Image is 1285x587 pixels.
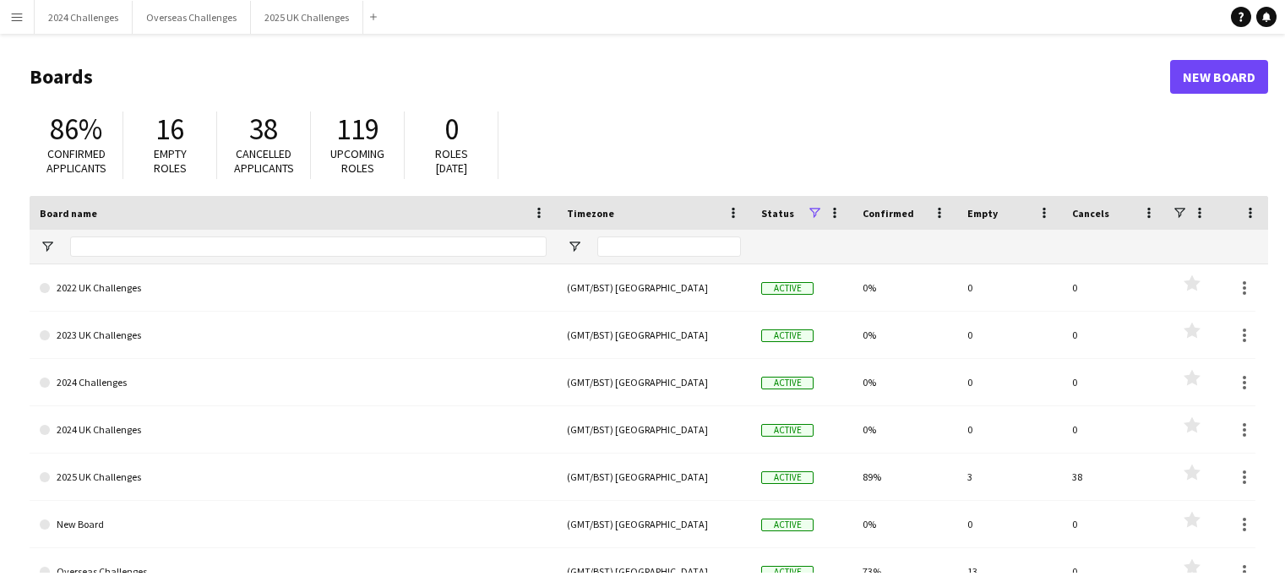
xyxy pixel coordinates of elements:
div: (GMT/BST) [GEOGRAPHIC_DATA] [557,454,751,500]
div: 0 [957,359,1062,405]
a: 2025 UK Challenges [40,454,547,501]
span: Confirmed applicants [46,146,106,176]
span: Board name [40,207,97,220]
button: 2024 Challenges [35,1,133,34]
a: New Board [40,501,547,548]
span: 0 [444,111,459,148]
div: 0 [1062,501,1167,547]
span: Empty [967,207,998,220]
div: 0 [1062,406,1167,453]
div: 0% [852,312,957,358]
input: Board name Filter Input [70,236,547,257]
div: 0 [957,406,1062,453]
span: Active [761,282,814,295]
span: Cancelled applicants [234,146,294,176]
div: 3 [957,454,1062,500]
div: (GMT/BST) [GEOGRAPHIC_DATA] [557,264,751,311]
button: Open Filter Menu [40,239,55,254]
span: Upcoming roles [330,146,384,176]
div: 0 [1062,312,1167,358]
div: (GMT/BST) [GEOGRAPHIC_DATA] [557,312,751,358]
div: 0% [852,501,957,547]
a: 2023 UK Challenges [40,312,547,359]
div: 38 [1062,454,1167,500]
div: 0 [1062,264,1167,311]
div: (GMT/BST) [GEOGRAPHIC_DATA] [557,501,751,547]
div: 0 [957,312,1062,358]
input: Timezone Filter Input [597,236,741,257]
div: 0 [1062,359,1167,405]
h1: Boards [30,64,1170,90]
span: Active [761,377,814,389]
span: 16 [155,111,184,148]
span: Confirmed [863,207,914,220]
a: 2024 Challenges [40,359,547,406]
a: 2024 UK Challenges [40,406,547,454]
button: Open Filter Menu [567,239,582,254]
span: Active [761,329,814,342]
span: 119 [336,111,379,148]
span: Empty roles [154,146,187,176]
div: 0 [957,264,1062,311]
span: Roles [DATE] [435,146,468,176]
button: 2025 UK Challenges [251,1,363,34]
span: 38 [249,111,278,148]
span: Cancels [1072,207,1109,220]
span: Active [761,519,814,531]
span: Active [761,566,814,579]
div: 0% [852,264,957,311]
div: (GMT/BST) [GEOGRAPHIC_DATA] [557,406,751,453]
div: 89% [852,454,957,500]
a: 2022 UK Challenges [40,264,547,312]
span: Active [761,471,814,484]
span: Active [761,424,814,437]
div: 0 [957,501,1062,547]
div: (GMT/BST) [GEOGRAPHIC_DATA] [557,359,751,405]
span: Status [761,207,794,220]
a: New Board [1170,60,1268,94]
div: 0% [852,359,957,405]
div: 0% [852,406,957,453]
span: Timezone [567,207,614,220]
span: 86% [50,111,102,148]
button: Overseas Challenges [133,1,251,34]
